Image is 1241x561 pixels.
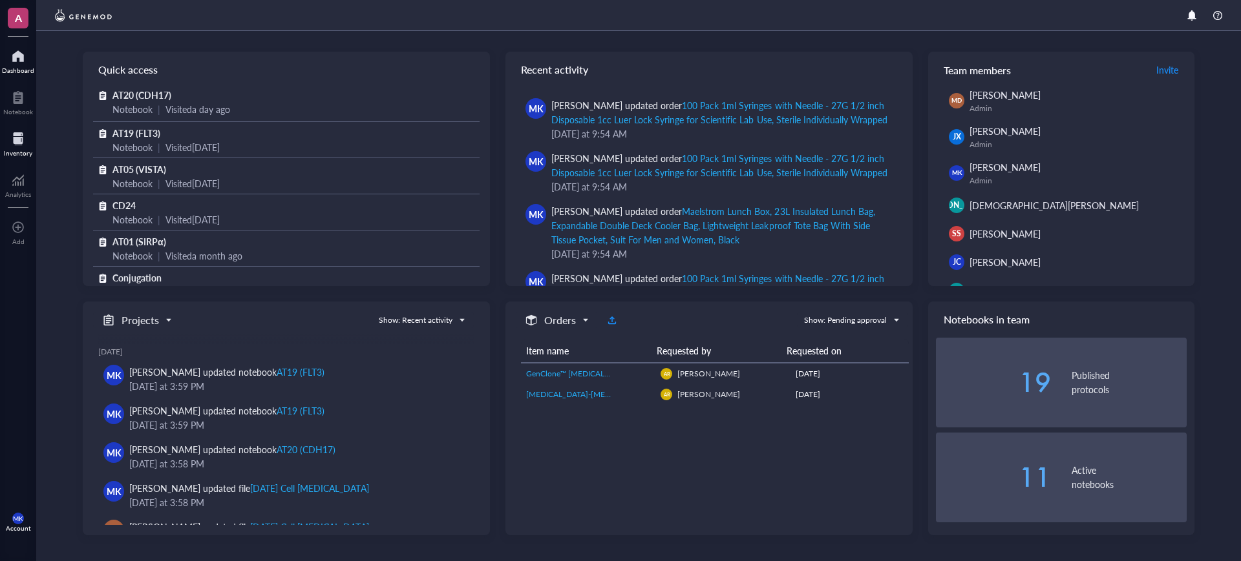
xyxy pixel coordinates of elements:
[505,52,913,88] div: Recent activity
[107,368,122,382] span: MK
[970,199,1139,212] span: [DEMOGRAPHIC_DATA][PERSON_NAME]
[951,285,962,296] span: JW
[277,404,324,417] div: AT19 (FLT3)
[952,228,961,240] span: SS
[129,481,369,495] div: [PERSON_NAME] updated file
[107,484,122,498] span: MK
[526,368,650,380] a: GenClone™ [MEDICAL_DATA], 100% U.S. Origin, Heat Inactivated, 500 mL/Unit
[970,284,1041,297] span: [PERSON_NAME]
[526,389,705,400] span: [MEDICAL_DATA]-[MEDICAL_DATA] (10,000 U/mL)
[112,212,153,227] div: Notebook
[796,389,904,400] div: [DATE]
[526,389,650,400] a: [MEDICAL_DATA]-[MEDICAL_DATA] (10,000 U/mL)
[1072,463,1187,491] div: Active notebooks
[551,205,875,246] div: Maelstrom Lunch Box, 23L Insulated Lunch Bag, Expandable Double Deck Cooler Bag, Lightweight Leak...
[165,102,230,116] div: Visited a day ago
[1156,63,1178,76] span: Invite
[112,140,153,154] div: Notebook
[936,464,1051,490] div: 11
[663,391,670,397] span: AR
[551,151,892,179] div: [PERSON_NAME] updated order
[970,256,1041,269] span: [PERSON_NAME]
[165,212,220,227] div: Visited [DATE]
[12,238,25,245] div: Add
[158,212,160,227] div: |
[5,170,31,198] a: Analytics
[158,102,160,116] div: |
[277,365,324,378] div: AT19 (FLT3)
[129,442,335,456] div: [PERSON_NAME] updated notebook
[551,98,892,127] div: [PERSON_NAME] updated order
[1156,59,1179,80] button: Invite
[107,445,122,460] span: MK
[551,152,887,179] div: 100 Pack 1ml Syringes with Needle - 27G 1/2 inch Disposable 1cc Luer Lock Syringe for Scientific ...
[951,168,961,178] span: MK
[677,389,740,400] span: [PERSON_NAME]
[98,476,474,515] a: MK[PERSON_NAME] updated file[DATE] Cell [MEDICAL_DATA][DATE] at 3:58 PM
[970,125,1041,138] span: [PERSON_NAME]
[928,52,1194,88] div: Team members
[4,128,32,157] a: Inventory
[112,199,136,212] span: CD24
[804,314,887,326] div: Show: Pending approval
[158,140,160,154] div: |
[122,312,159,328] h5: Projects
[529,154,544,168] span: MK
[970,103,1182,114] div: Admin
[112,127,160,139] span: AT19 (FLT3)
[928,301,1194,338] div: Notebooks in team
[970,176,1182,186] div: Admin
[158,249,160,263] div: |
[1072,368,1187,396] div: Published protocols
[953,131,961,143] span: JX
[516,199,902,266] a: MK[PERSON_NAME] updated orderMaelstrom Lunch Box, 23L Insulated Lunch Bag, Expandable Double Deck...
[6,524,31,532] div: Account
[112,271,162,284] span: Conjugation
[551,127,892,141] div: [DATE] at 9:54 AM
[112,249,153,263] div: Notebook
[526,368,801,379] span: GenClone™ [MEDICAL_DATA], 100% U.S. Origin, Heat Inactivated, 500 mL/Unit
[2,66,34,74] div: Dashboard
[165,249,242,263] div: Visited a month ago
[677,368,740,379] span: [PERSON_NAME]
[936,369,1051,395] div: 19
[379,314,452,326] div: Show: Recent activity
[796,368,904,380] div: [DATE]
[926,199,988,211] span: [PERSON_NAME]
[98,360,474,398] a: MK[PERSON_NAME] updated notebookAT19 (FLT3)[DATE] at 3:59 PM
[529,101,544,116] span: MK
[129,418,464,432] div: [DATE] at 3:59 PM
[277,443,335,456] div: AT20 (CDH17)
[158,176,160,190] div: |
[83,52,490,88] div: Quick access
[970,161,1041,174] span: [PERSON_NAME]
[970,227,1041,240] span: [PERSON_NAME]
[3,87,33,116] a: Notebook
[129,379,464,393] div: [DATE] at 3:59 PM
[781,339,896,363] th: Requested on
[544,312,576,328] h5: Orders
[663,371,670,376] span: AR
[112,176,153,190] div: Notebook
[98,437,474,476] a: MK[PERSON_NAME] updated notebookAT20 (CDH17)[DATE] at 3:58 PM
[953,256,961,268] span: JC
[112,163,166,176] span: AT05 (VISTA)
[129,403,324,418] div: [PERSON_NAME] updated notebook
[551,204,892,247] div: [PERSON_NAME] updated order
[112,235,166,248] span: AT01 (SIRPα)
[951,96,962,105] span: MD
[521,339,652,363] th: Item name
[165,176,220,190] div: Visited [DATE]
[551,247,892,261] div: [DATE] at 9:54 AM
[98,347,474,357] div: [DATE]
[5,190,31,198] div: Analytics
[165,140,220,154] div: Visited [DATE]
[15,10,22,26] span: A
[2,46,34,74] a: Dashboard
[129,456,464,471] div: [DATE] at 3:58 PM
[13,515,23,522] span: MK
[970,88,1041,101] span: [PERSON_NAME]
[52,8,115,23] img: genemod-logo
[652,339,782,363] th: Requested by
